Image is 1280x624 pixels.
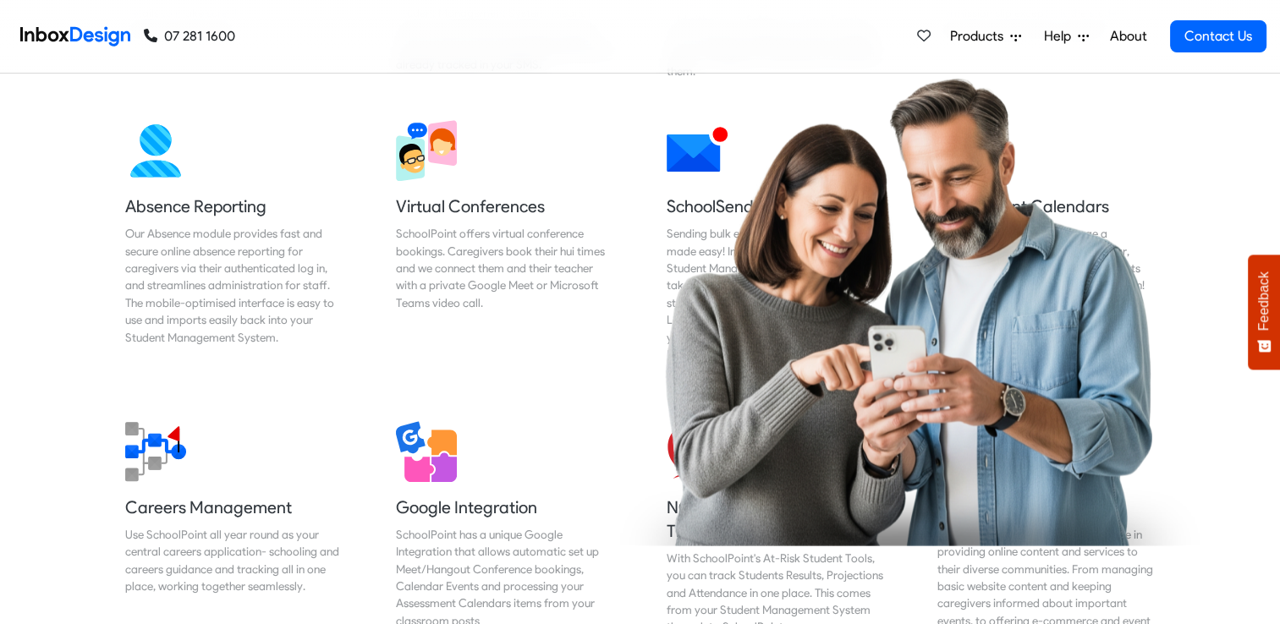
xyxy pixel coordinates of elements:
h5: Google Integration [396,495,614,519]
span: Products [950,26,1010,47]
a: Virtual Conferences SchoolPoint offers virtual conference bookings. Caregivers book their hui tim... [382,107,628,394]
a: Absence Reporting Our Absence module provides fast and secure online absence reporting for caregi... [112,107,357,394]
h5: Virtual Conferences [396,194,614,218]
h5: Absence Reporting [125,194,343,218]
button: Feedback - Show survey [1248,255,1280,369]
img: parents_using_phone.png [620,78,1200,546]
a: Products [943,19,1028,53]
a: About [1105,19,1151,53]
a: Help [1037,19,1096,53]
a: Contact Us [1170,20,1266,52]
div: SchoolPoint offers virtual conference bookings. Caregivers book their hui times and we connect th... [396,225,614,311]
div: Our Absence module provides fast and secure online absence reporting for caregivers via their aut... [125,225,343,346]
img: 2022_03_30_icon_virtual_conferences.svg [396,120,457,181]
a: 07 281 1600 [144,26,235,47]
span: Help [1044,26,1078,47]
img: 2022_01_13_icon_absence.svg [125,120,186,181]
div: Use SchoolPoint all year round as your central careers application- schooling and careers guidanc... [125,526,343,595]
h5: Careers Management [125,495,343,519]
img: 2022_01_13_icon_google_integration.svg [396,421,457,482]
img: 2022_01_13_icon_career_management.svg [125,421,186,482]
span: Feedback [1256,271,1272,331]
